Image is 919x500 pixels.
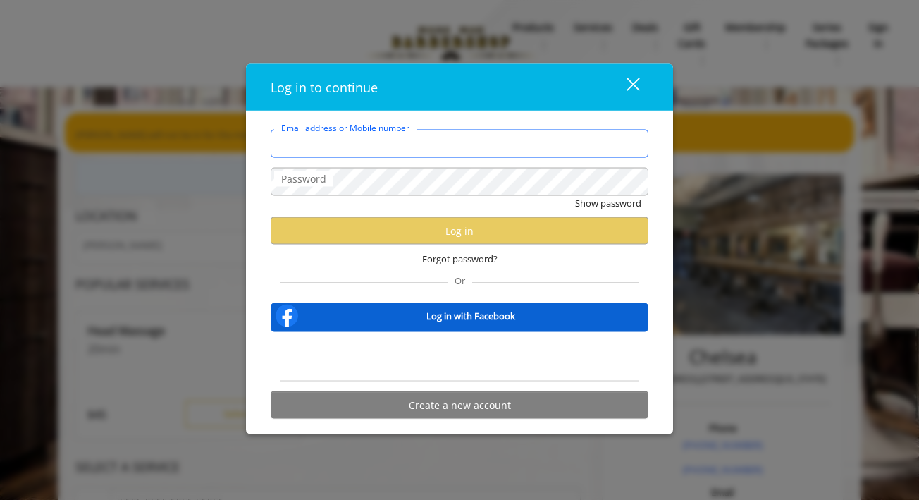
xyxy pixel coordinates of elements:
span: Log in to continue [271,78,378,95]
b: Log in with Facebook [426,308,515,323]
input: Password [271,167,648,195]
div: close dialog [610,76,639,97]
span: Forgot password? [422,252,498,267]
button: close dialog [600,73,648,102]
span: Or [448,274,472,287]
button: Create a new account [271,391,648,419]
div: Sign in with Google. Opens in new tab [395,341,524,372]
button: Log in [271,217,648,245]
label: Email address or Mobile number [274,121,417,134]
input: Email address or Mobile number [271,129,648,157]
iframe: Sign in with Google Button [388,341,531,372]
img: facebook-logo [273,302,301,330]
button: Show password [575,195,641,210]
label: Password [274,171,333,186]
